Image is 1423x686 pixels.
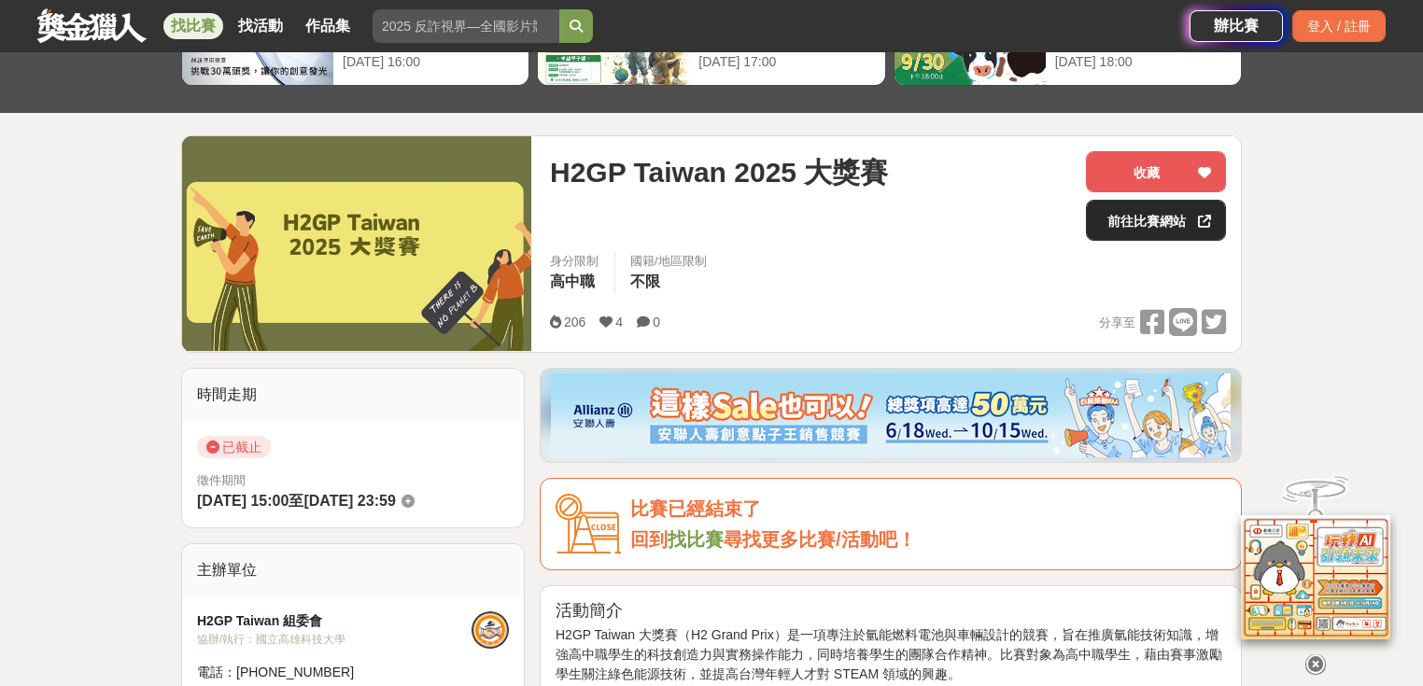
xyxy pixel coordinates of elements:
img: dcc59076-91c0-4acb-9c6b-a1d413182f46.png [551,373,1231,457]
div: [DATE] 16:00 [343,52,519,72]
div: [DATE] 17:00 [698,52,875,72]
span: [DATE] 15:00 [197,493,289,509]
div: 協辦/執行： 國立高雄科技大學 [197,631,472,648]
a: 找活動 [231,13,290,39]
span: 206 [564,315,585,329]
h3: 活動簡介 [556,601,1226,621]
span: 分享至 [1099,309,1135,337]
a: 找比賽 [163,13,223,39]
span: [DATE] 23:59 [303,493,395,509]
div: 主辦單位 [182,544,524,596]
a: 辦比賽 [1190,10,1283,42]
div: 登入 / 註冊 [1292,10,1386,42]
p: H2GP Taiwan 大獎賽（H2 Grand Prix）是一項專注於氫能燃料電池與車輛設計的競賽，旨在推廣氫能技術知識，增強高中職學生的科技創造力與實務操作能力，同時培養學生的團隊合作精神。... [556,625,1226,684]
div: H2GP Taiwan 組委會 [197,611,472,631]
a: 作品集 [298,13,358,39]
span: 回到 [630,529,668,550]
a: 前往比賽網站 [1086,200,1226,241]
input: 2025 反詐視界—全國影片競賽 [373,9,559,43]
div: 時間走期 [182,369,524,421]
span: 已截止 [197,436,271,458]
span: H2GP Taiwan 2025 大獎賽 [550,151,888,193]
div: 身分限制 [550,252,599,271]
div: 國籍/地區限制 [630,252,707,271]
span: 高中職 [550,273,595,289]
span: 0 [653,315,660,329]
img: d2146d9a-e6f6-4337-9592-8cefde37ba6b.png [1241,515,1390,639]
img: Cover Image [182,136,531,351]
span: 4 [615,315,623,329]
img: Icon [556,494,621,554]
div: 電話： [PHONE_NUMBER] [197,663,472,682]
a: 找比賽 [668,529,724,550]
div: [DATE] 18:00 [1055,52,1232,72]
span: 尋找更多比賽/活動吧！ [724,529,916,550]
span: 不限 [630,273,660,289]
span: 徵件期間 [197,473,246,487]
div: 比賽已經結束了 [630,494,1226,525]
button: 收藏 [1086,151,1226,192]
span: 至 [289,493,303,509]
